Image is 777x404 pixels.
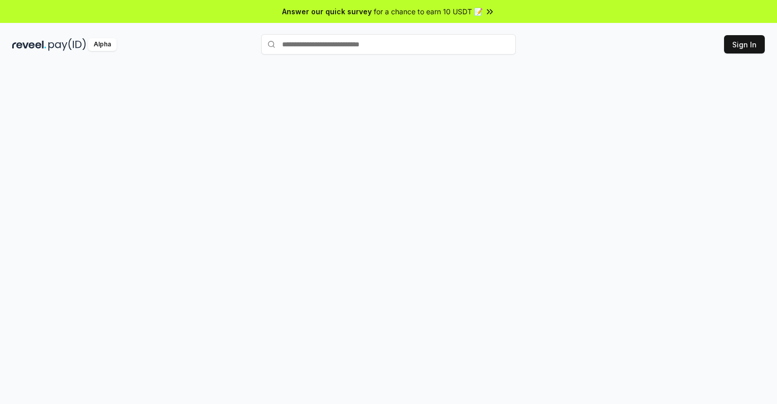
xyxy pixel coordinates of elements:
[282,6,372,17] span: Answer our quick survey
[12,38,46,51] img: reveel_dark
[48,38,86,51] img: pay_id
[374,6,483,17] span: for a chance to earn 10 USDT 📝
[88,38,117,51] div: Alpha
[724,35,765,53] button: Sign In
